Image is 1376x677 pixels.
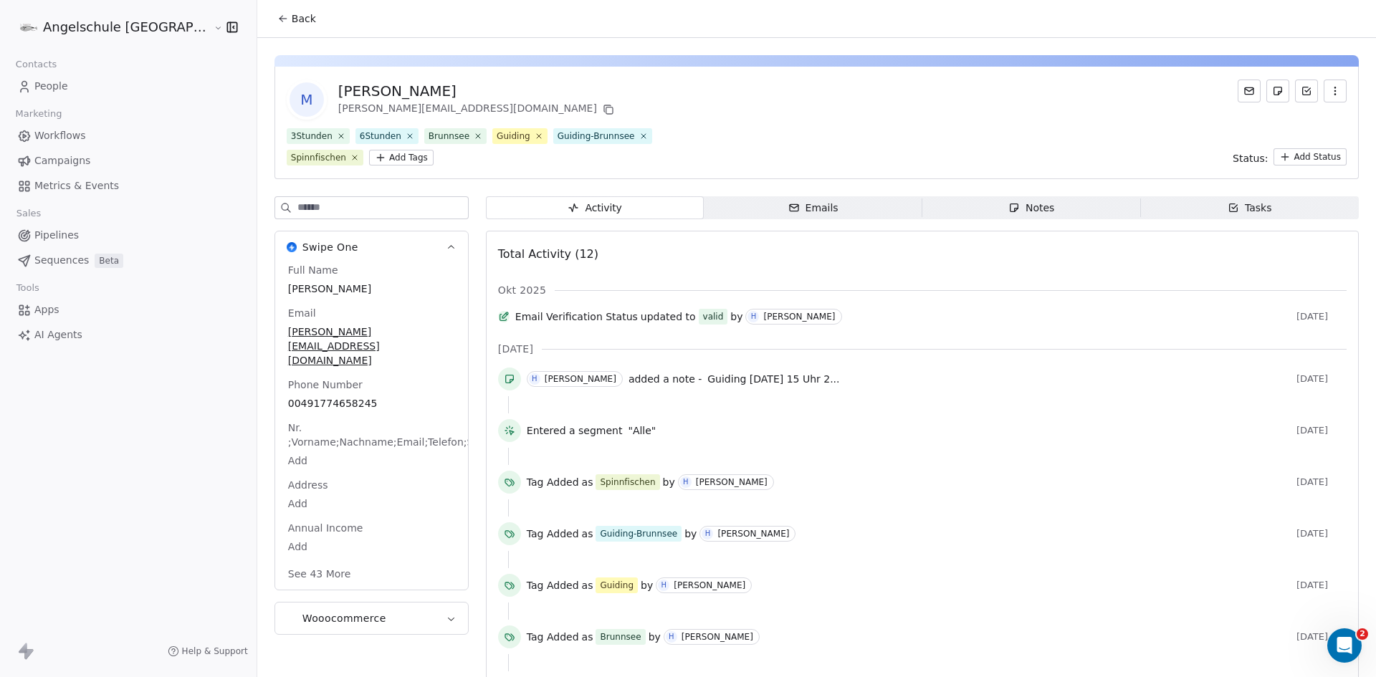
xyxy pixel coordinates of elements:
[582,475,593,489] span: as
[20,19,37,36] img: logo180-180.png
[582,578,593,592] span: as
[288,396,455,410] span: 00491774658245
[1296,476,1347,488] span: [DATE]
[285,306,319,320] span: Email
[34,327,82,342] span: AI Agents
[292,11,316,26] span: Back
[707,373,839,385] span: Guiding [DATE] 15 Uhr 2...
[10,203,47,224] span: Sales
[600,579,634,592] div: Guiding
[10,277,45,299] span: Tools
[1296,528,1347,539] span: [DATE]
[11,124,245,148] a: Workflows
[11,298,245,322] a: Apps
[360,130,401,143] div: 6Stunden
[290,82,324,117] span: M
[9,103,68,125] span: Marketing
[11,323,245,347] a: AI Agents
[168,645,248,657] a: Help & Support
[527,475,579,489] span: Tag Added
[275,231,468,263] button: Swipe OneSwipe One
[641,578,653,592] span: by
[34,228,79,243] span: Pipelines
[43,18,210,37] span: Angelschule [GEOGRAPHIC_DATA]
[34,128,86,143] span: Workflows
[1233,151,1268,165] span: Status:
[34,79,68,94] span: People
[527,578,579,592] span: Tag Added
[285,521,366,535] span: Annual Income
[498,283,547,297] span: Okt 2025
[182,645,248,657] span: Help & Support
[11,249,245,272] a: SequencesBeta
[269,6,325,32] button: Back
[788,201,838,216] div: Emails
[763,312,835,322] div: [PERSON_NAME]
[369,150,434,165] button: Add Tags
[703,309,724,324] div: valid
[498,247,598,261] span: Total Activity (12)
[1228,201,1272,216] div: Tasks
[751,311,757,322] div: H
[11,75,245,98] a: People
[285,263,341,277] span: Full Name
[95,254,123,268] span: Beta
[302,240,358,254] span: Swipe One
[17,15,204,39] button: Angelschule [GEOGRAPHIC_DATA]
[684,527,697,541] span: by
[663,475,675,489] span: by
[545,374,616,384] div: [PERSON_NAME]
[730,309,742,324] span: by
[1296,631,1347,643] span: [DATE]
[288,453,455,468] span: Add
[649,630,661,644] span: by
[338,101,617,118] div: [PERSON_NAME][EMAIL_ADDRESS][DOMAIN_NAME]
[285,478,331,492] span: Address
[600,630,641,643] div: Brunnsee
[527,527,579,541] span: Tag Added
[34,153,90,168] span: Campaigns
[288,282,455,296] span: [PERSON_NAME]
[669,631,674,643] div: H
[288,325,455,368] span: [PERSON_NAME][EMAIL_ADDRESS][DOMAIN_NAME]
[429,130,469,143] div: Brunnsee
[682,632,753,642] div: [PERSON_NAME]
[683,476,689,488] div: H
[288,496,455,511] span: Add
[628,423,656,438] span: "Alle"
[287,242,297,252] img: Swipe One
[279,561,360,587] button: See 43 More
[629,372,702,386] span: added a note -
[515,309,638,324] span: Email Verification Status
[1274,148,1347,165] button: Add Status
[717,529,789,539] div: [PERSON_NAME]
[287,613,297,623] img: Wooocommerce
[1296,580,1347,591] span: [DATE]
[558,130,635,143] div: Guiding-Brunnsee
[302,611,386,625] span: Wooocommerce
[11,174,245,198] a: Metrics & Events
[285,421,503,449] span: Nr. ;Vorname;Nachname;Email;Telefon;StraßE
[285,378,365,392] span: Phone Number
[11,224,245,247] a: Pipelines
[288,539,455,554] span: Add
[641,309,696,324] span: updated to
[498,342,533,356] span: [DATE]
[696,477,768,487] div: [PERSON_NAME]
[34,253,89,268] span: Sequences
[338,81,617,101] div: [PERSON_NAME]
[527,423,623,438] span: Entered a segment
[11,149,245,173] a: Campaigns
[527,630,579,644] span: Tag Added
[532,373,537,385] div: H
[705,528,711,539] div: H
[9,54,63,75] span: Contacts
[582,630,593,644] span: as
[674,580,745,590] div: [PERSON_NAME]
[291,130,333,143] div: 3Stunden
[1296,373,1347,385] span: [DATE]
[497,130,530,143] div: Guiding
[582,527,593,541] span: as
[1296,425,1347,436] span: [DATE]
[1327,628,1362,663] iframe: Intercom live chat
